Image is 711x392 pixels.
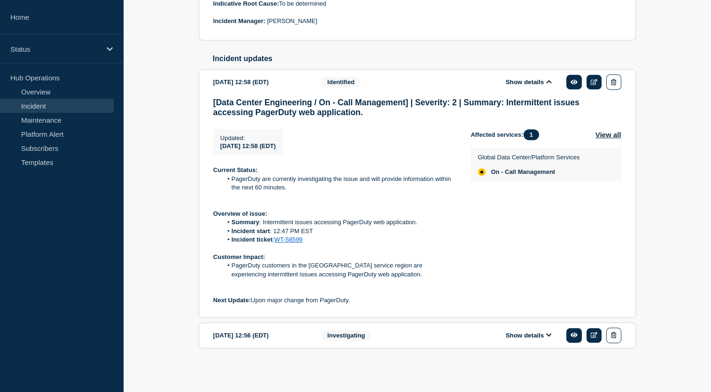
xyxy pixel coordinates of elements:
[213,98,621,118] h3: [Data Center Engineering / On - Call Management] | Severity: 2 | Summary: Intermittent issues acc...
[232,236,273,243] strong: Incident ticket
[491,168,555,176] span: On - Call Management
[213,166,258,173] strong: Current Status:
[213,210,267,217] strong: Overview of issue:
[213,253,266,260] strong: Customer Impact:
[232,219,259,226] strong: Summary
[222,261,456,279] li: PagerDuty customers in the [GEOGRAPHIC_DATA] service region are experiencing intermittent issues ...
[222,227,456,235] li: : 12:47 PM EST
[213,297,251,304] strong: Next Update:
[274,236,303,243] a: WT-58599
[213,296,456,305] p: Upon major change from PagerDuty.
[222,235,456,244] li: :
[10,45,101,53] p: Status
[222,218,456,227] li: : Intermittent issues accessing PagerDuty web application.
[213,17,267,24] strong: Incident Manager:
[222,175,456,192] li: PagerDuty are currently investigating the issue and will provide information within the next 60 m...
[213,74,307,90] div: [DATE] 12:58 (EDT)
[523,129,539,140] span: 1
[478,168,485,176] div: affected
[321,330,371,341] span: Investigating
[478,154,580,161] p: Global Data Center/Platform Services
[213,17,456,25] p: [PERSON_NAME]
[232,227,270,235] strong: Incident start
[503,331,555,339] button: Show details
[321,77,361,87] span: Identified
[213,328,307,343] div: [DATE] 12:56 (EDT)
[220,134,276,141] p: Updated :
[220,142,276,149] span: [DATE] 12:58 (EDT)
[503,78,555,86] button: Show details
[471,129,544,140] span: Affected services:
[213,55,636,63] h2: Incident updates
[595,129,621,140] button: View all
